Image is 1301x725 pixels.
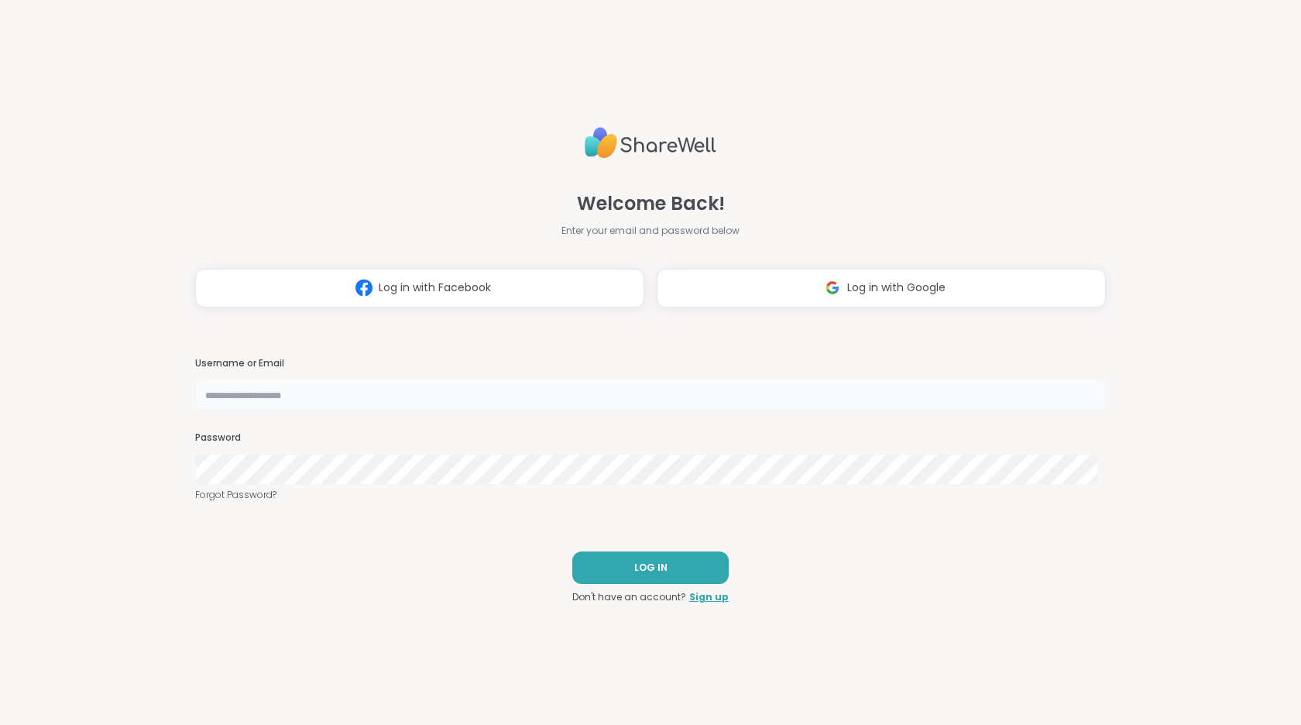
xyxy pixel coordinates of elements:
[379,280,491,296] span: Log in with Facebook
[634,561,668,575] span: LOG IN
[818,273,847,302] img: ShareWell Logomark
[689,590,729,604] a: Sign up
[195,431,1106,445] h3: Password
[561,224,740,238] span: Enter your email and password below
[572,590,686,604] span: Don't have an account?
[195,488,1106,502] a: Forgot Password?
[657,269,1106,308] button: Log in with Google
[195,357,1106,370] h3: Username or Email
[847,280,946,296] span: Log in with Google
[577,190,725,218] span: Welcome Back!
[585,121,716,165] img: ShareWell Logo
[349,273,379,302] img: ShareWell Logomark
[572,551,729,584] button: LOG IN
[195,269,644,308] button: Log in with Facebook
